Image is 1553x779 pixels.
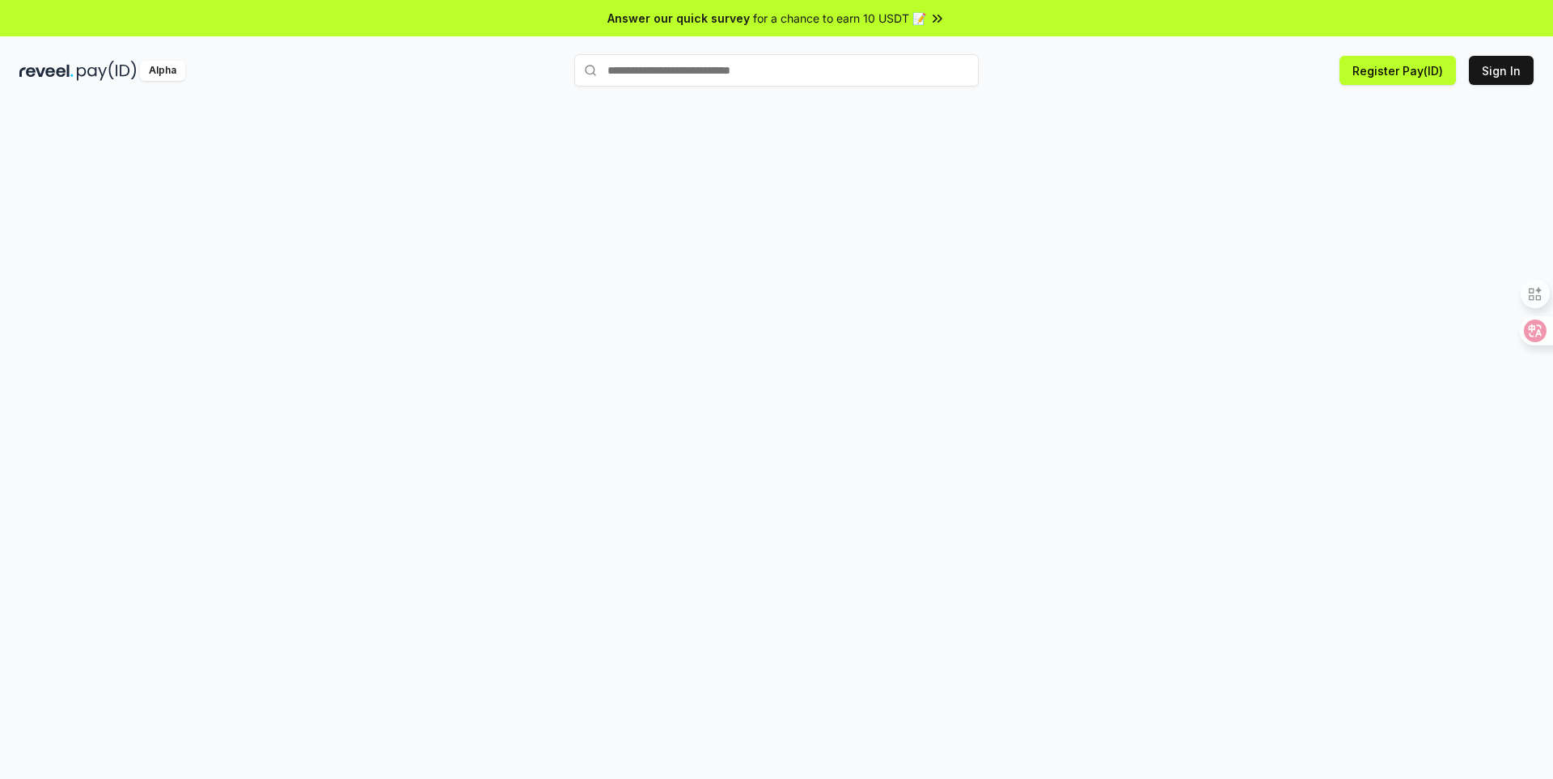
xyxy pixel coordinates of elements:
[1339,56,1456,85] button: Register Pay(ID)
[19,61,74,81] img: reveel_dark
[140,61,185,81] div: Alpha
[753,10,926,27] span: for a chance to earn 10 USDT 📝
[77,61,137,81] img: pay_id
[607,10,750,27] span: Answer our quick survey
[1469,56,1534,85] button: Sign In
